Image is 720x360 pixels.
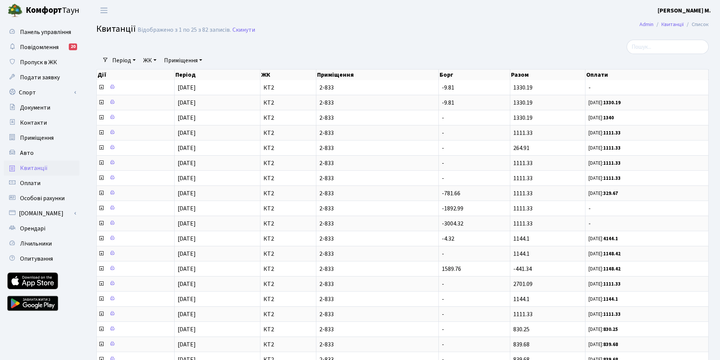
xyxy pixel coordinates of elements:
[588,266,621,272] small: [DATE]:
[263,326,313,332] span: КТ2
[263,296,313,302] span: КТ2
[178,250,196,258] span: [DATE]
[263,221,313,227] span: КТ2
[109,54,139,67] a: Період
[442,265,461,273] span: 1589.76
[178,83,196,92] span: [DATE]
[263,266,313,272] span: КТ2
[178,280,196,288] span: [DATE]
[603,250,621,257] b: 1148.42
[639,20,653,28] a: Admin
[603,114,614,121] b: 1340
[513,235,530,243] span: 1144.1
[263,175,313,181] span: КТ2
[4,40,79,55] a: Повідомлення20
[178,99,196,107] span: [DATE]
[319,326,435,332] span: 2-833
[263,100,313,106] span: КТ2
[263,115,313,121] span: КТ2
[513,340,530,349] span: 839.68
[628,17,720,32] nav: breadcrumb
[588,341,618,348] small: [DATE]:
[319,341,435,348] span: 2-833
[658,6,711,15] a: [PERSON_NAME] М.
[442,204,463,213] span: -1892.99
[442,325,444,334] span: -
[319,251,435,257] span: 2-833
[263,236,313,242] span: КТ2
[20,179,40,187] span: Оплати
[4,55,79,70] a: Пропуск в ЖК
[513,83,533,92] span: 1330.19
[442,235,454,243] span: -4.32
[4,161,79,176] a: Квитанції
[513,265,532,273] span: -441.34
[178,114,196,122] span: [DATE]
[588,281,621,287] small: [DATE]:
[4,236,79,251] a: Лічильники
[588,85,705,91] span: -
[20,104,50,112] span: Документи
[442,99,454,107] span: -9.81
[20,224,45,233] span: Орендарі
[319,281,435,287] span: 2-833
[178,310,196,318] span: [DATE]
[513,114,533,122] span: 1330.19
[319,85,435,91] span: 2-833
[603,311,621,318] b: 1111.33
[4,176,79,191] a: Оплати
[513,219,533,228] span: 1111.33
[178,265,196,273] span: [DATE]
[4,25,79,40] a: Панель управління
[513,295,530,303] span: 1144.1
[263,281,313,287] span: КТ2
[175,70,260,80] th: Період
[178,340,196,349] span: [DATE]
[603,296,618,303] b: 1144.1
[603,235,618,242] b: 4144.1
[178,235,196,243] span: [DATE]
[627,40,709,54] input: Пошук...
[319,236,435,242] span: 2-833
[319,190,435,196] span: 2-833
[263,145,313,151] span: КТ2
[319,296,435,302] span: 2-833
[588,250,621,257] small: [DATE]:
[319,205,435,212] span: 2-833
[4,100,79,115] a: Документи
[20,194,65,202] span: Особові рахунки
[319,100,435,106] span: 2-833
[513,325,530,334] span: 830.25
[178,189,196,198] span: [DATE]
[263,341,313,348] span: КТ2
[588,175,621,182] small: [DATE]:
[319,160,435,166] span: 2-833
[513,280,533,288] span: 2701.09
[20,73,60,82] span: Подати заявку
[513,310,533,318] span: 1111.33
[263,85,313,91] span: КТ2
[178,129,196,137] span: [DATE]
[319,145,435,151] span: 2-833
[4,70,79,85] a: Подати заявку
[178,295,196,303] span: [DATE]
[603,160,621,167] b: 1111.33
[4,191,79,206] a: Особові рахунки
[8,3,23,18] img: logo.png
[588,326,618,333] small: [DATE]:
[588,221,705,227] span: -
[513,99,533,107] span: 1330.19
[161,54,205,67] a: Приміщення
[442,189,460,198] span: -781.66
[20,149,34,157] span: Авто
[20,28,71,36] span: Панель управління
[20,119,47,127] span: Контакти
[513,174,533,182] span: 1111.33
[178,159,196,167] span: [DATE]
[4,145,79,161] a: Авто
[319,266,435,272] span: 2-833
[442,280,444,288] span: -
[263,311,313,317] span: КТ2
[20,43,59,51] span: Повідомлення
[442,144,444,152] span: -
